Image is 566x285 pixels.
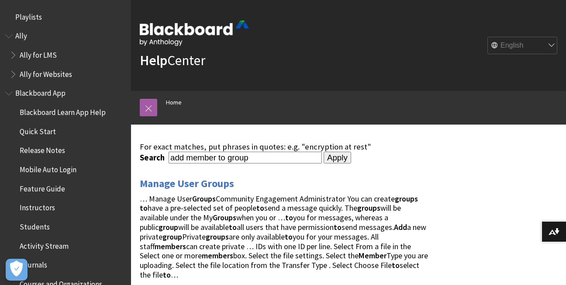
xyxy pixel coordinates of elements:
span: Release Notes [20,143,65,155]
span: Activity Stream [20,239,69,250]
strong: to [392,260,400,270]
strong: to [334,222,342,232]
span: Blackboard Learn App Help [20,105,106,117]
a: Manage User Groups [140,177,234,191]
span: Mobile Auto Login [20,162,76,174]
strong: to [285,212,293,222]
div: For exact matches, put phrases in quotes: e.g. "encryption at rest" [140,142,428,152]
strong: Groups [213,212,236,222]
strong: Add [394,222,407,232]
span: Blackboard App [15,86,66,98]
label: Search [140,153,167,163]
strong: to [229,222,237,232]
span: Ally for LMS [20,48,57,59]
strong: groups [395,194,418,204]
a: HelpCenter [140,52,205,69]
strong: Groups [192,194,216,204]
a: Home [166,97,182,108]
strong: Member [359,250,387,261]
strong: to [285,232,293,242]
strong: members [155,241,186,251]
span: Quick Start [20,124,56,136]
span: Students [20,219,50,231]
span: Ally [15,29,27,41]
button: Open Preferences [6,259,28,281]
img: Blackboard by Anthology [140,21,249,46]
strong: Help [140,52,167,69]
strong: to [256,203,264,213]
span: Journals [20,258,47,270]
strong: members [202,250,233,261]
strong: group [159,222,178,232]
span: … Manage User Community Engagement Administrator You can create have a pre-selected set of people... [140,194,428,280]
strong: group [162,232,182,242]
input: Apply [324,152,351,164]
strong: to [140,203,148,213]
strong: groups [357,203,380,213]
span: Feature Guide [20,181,65,193]
span: Playlists [15,10,42,21]
span: Instructors [20,201,55,212]
span: Ally for Websites [20,67,72,79]
select: Site Language Selector [488,37,558,55]
nav: Book outline for Anthology Ally Help [5,29,126,82]
strong: groups [206,232,229,242]
nav: Book outline for Playlists [5,10,126,24]
strong: to [163,270,171,280]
